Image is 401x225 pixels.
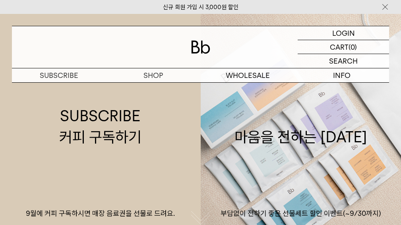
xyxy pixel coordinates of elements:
div: SUBSCRIBE 커피 구독하기 [59,105,141,147]
p: SEARCH [329,54,358,68]
a: SUBSCRIBE [12,68,106,82]
p: LOGIN [332,26,355,40]
p: WHOLESALE [201,68,295,82]
a: LOGIN [298,26,389,40]
p: CART [330,40,349,54]
img: 로고 [191,41,210,54]
a: CART (0) [298,40,389,54]
p: INFO [295,68,389,82]
div: 마음을 전하는 [DATE] [234,105,367,147]
a: 신규 회원 가입 시 3,000원 할인 [163,4,238,11]
p: (0) [349,40,357,54]
a: SHOP [106,68,200,82]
